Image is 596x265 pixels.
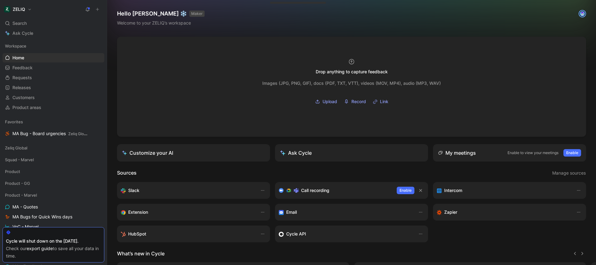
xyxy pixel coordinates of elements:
[6,245,101,260] div: Check our to save all your data in time.
[2,19,104,28] div: Search
[323,98,337,105] span: Upload
[12,224,38,230] span: VoC - Marvel
[2,179,104,188] div: Product - GG
[280,149,312,157] div: Ask Cycle
[2,73,104,82] a: Requests
[566,150,578,156] span: Enable
[117,19,205,27] div: Welcome to your ZELIQ’s workspace
[13,7,25,12] h1: ZELIQ
[12,214,72,220] span: MA Bugs for Quick Wins days
[128,230,146,238] h3: HubSpot
[2,41,104,51] div: Workspace
[121,187,254,194] div: Sync your customers, send feedback and get updates in Slack
[563,149,581,157] button: Enable
[2,167,104,178] div: Product
[5,43,26,49] span: Workspace
[2,222,104,231] a: VoC - Marvel
[2,155,104,164] div: Squad - Marvel
[552,169,586,177] button: Manage sources
[444,187,462,194] h3: Intercom
[5,168,20,175] span: Product
[12,94,35,101] span: Customers
[286,230,306,238] h3: Cycle API
[12,130,88,137] span: MA Bug - Board urgencies
[2,129,104,138] a: MA Bug - Board urgenciesZeliq Global
[437,187,570,194] div: Sync your customers, send feedback and get updates in Intercom
[4,6,10,12] img: ZELIQ
[438,149,476,157] div: My meetings
[2,93,104,102] a: Customers
[2,155,104,166] div: Squad - Marvel
[12,204,38,210] span: MA - Quotes
[2,143,104,154] div: Zeliq Global
[351,98,366,105] span: Record
[437,208,570,216] div: Capture feedback from thousands of sources with Zapier (survey results, recordings, sheets, etc).
[397,187,414,194] button: Enable
[275,144,428,162] button: Ask Cycle
[316,68,388,75] div: Drop anything to capture feedback
[2,5,33,14] button: ZELIQZELIQ
[508,150,558,156] p: Enable to view your meetings
[2,202,104,212] a: MA - Quotes
[12,65,33,71] span: Feedback
[12,20,27,27] span: Search
[12,30,33,37] span: Ask Cycle
[2,83,104,92] a: Releases
[121,208,254,216] div: Capture feedback from anywhere on the web
[552,169,586,177] span: Manage sources
[12,85,31,91] span: Releases
[2,103,104,112] a: Product areas
[5,119,23,125] span: Favorites
[12,104,41,111] span: Product areas
[2,179,104,190] div: Product - GG
[5,180,30,186] span: Product - GG
[117,169,137,177] h2: Sources
[68,131,89,136] span: Zeliq Global
[286,208,297,216] h3: Email
[301,187,329,194] h3: Call recording
[12,55,24,61] span: Home
[117,144,270,162] a: Customize your AI
[5,145,27,151] span: Zeliq Global
[2,190,104,200] div: Product - Marvel
[371,97,391,106] button: Link
[128,208,148,216] h3: Extension
[2,53,104,62] a: Home
[444,208,457,216] h3: Zapier
[400,187,412,194] span: Enable
[279,230,412,238] div: Sync customers & send feedback from custom sources. Get inspired by our favorite use case
[279,187,392,194] div: Record & transcribe meetings from Zoom, Meet & Teams.
[380,98,388,105] span: Link
[579,11,585,17] img: avatar
[2,143,104,153] div: Zeliq Global
[12,75,32,81] span: Requests
[5,192,37,198] span: Product - Marvel
[279,208,412,216] div: Forward emails to your feedback inbox
[262,80,441,87] div: Images (JPG, PNG, GIF), docs (PDF, TXT, VTT), videos (MOV, MP4), audio (MP3, WAV)
[117,10,205,17] h1: Hello [PERSON_NAME] ❄️
[313,97,339,106] button: Upload
[27,246,53,251] a: export guide
[2,167,104,176] div: Product
[122,149,173,157] div: Customize your AI
[2,212,104,222] a: MA Bugs for Quick Wins days
[342,97,368,106] button: Record
[2,117,104,126] div: Favorites
[2,63,104,72] a: Feedback
[128,187,139,194] h3: Slack
[189,11,205,17] button: MAKER
[5,157,34,163] span: Squad - Marvel
[6,237,101,245] div: Cycle will shut down on the [DATE].
[117,250,165,257] h2: What’s new in Cycle
[2,29,104,38] a: Ask Cycle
